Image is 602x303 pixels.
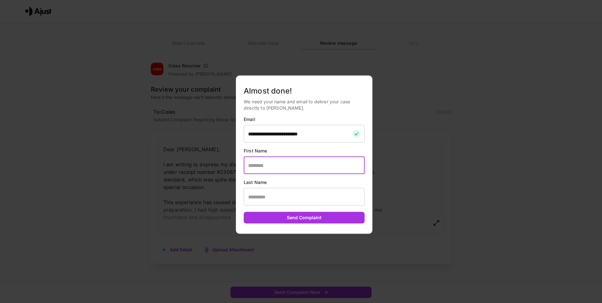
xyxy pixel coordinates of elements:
[244,179,365,186] p: Last Name
[353,130,360,138] img: checkmark
[244,99,365,111] p: We need your name and email to deliver your case directly to [PERSON_NAME].
[244,148,365,154] p: First Name
[244,212,365,224] button: Send Complaint
[244,116,365,123] p: Email
[244,86,365,96] h5: Almost done!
